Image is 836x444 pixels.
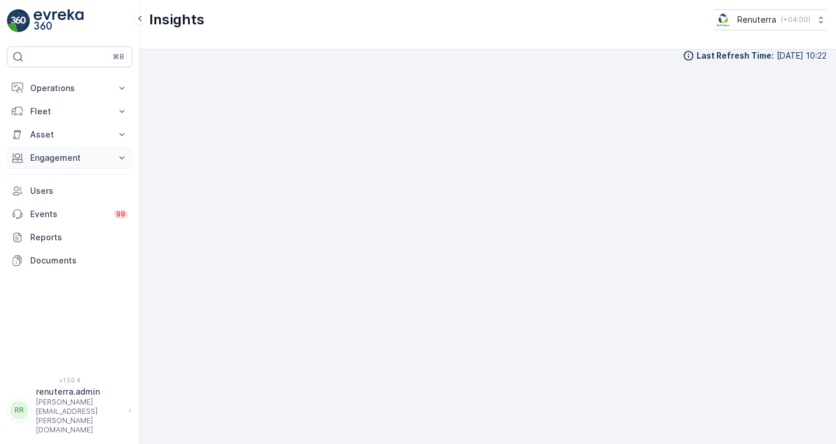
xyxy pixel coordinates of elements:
button: Renuterra(+04:00) [715,9,827,30]
p: Asset [30,129,109,140]
p: 99 [116,210,125,219]
a: Documents [7,249,132,272]
img: logo [7,9,30,33]
p: renuterra.admin [36,386,123,398]
p: Reports [30,232,128,243]
p: [PERSON_NAME][EMAIL_ADDRESS][PERSON_NAME][DOMAIN_NAME] [36,398,123,435]
p: Users [30,185,128,197]
p: Renuterra [737,14,776,26]
button: Asset [7,123,132,146]
button: Operations [7,77,132,100]
p: ⌘B [113,52,124,62]
p: Documents [30,255,128,266]
p: Insights [149,10,204,29]
a: Reports [7,226,132,249]
p: Fleet [30,106,109,117]
button: Engagement [7,146,132,169]
span: v 1.50.4 [7,377,132,384]
p: Engagement [30,152,109,164]
a: Users [7,179,132,203]
p: ( +04:00 ) [781,15,810,24]
button: RRrenuterra.admin[PERSON_NAME][EMAIL_ADDRESS][PERSON_NAME][DOMAIN_NAME] [7,386,132,435]
p: [DATE] 10:22 [777,50,827,62]
p: Last Refresh Time : [697,50,774,62]
img: Screenshot_2024-07-26_at_13.33.01.png [715,13,733,26]
a: Events99 [7,203,132,226]
button: Fleet [7,100,132,123]
p: Events [30,208,107,220]
div: RR [10,401,28,420]
p: Operations [30,82,109,94]
img: logo_light-DOdMpM7g.png [34,9,84,33]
